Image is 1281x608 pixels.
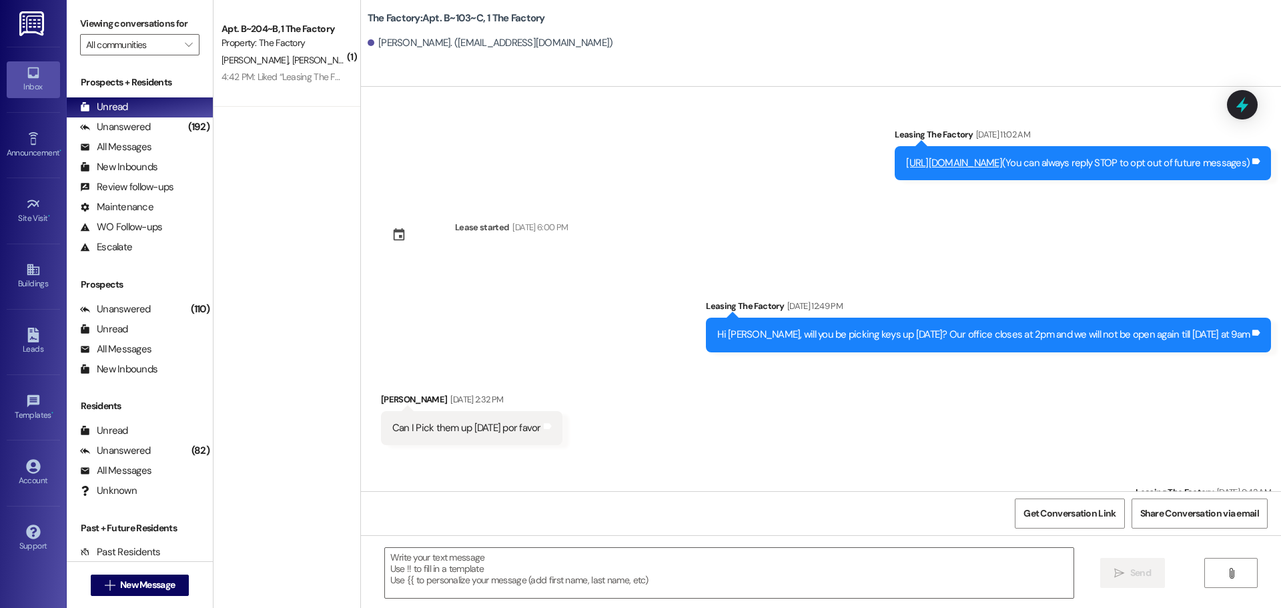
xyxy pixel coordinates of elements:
[80,160,157,174] div: New Inbounds
[7,455,60,491] a: Account
[455,220,510,234] div: Lease started
[1023,507,1116,521] span: Get Conversation Link
[80,362,157,376] div: New Inbounds
[80,240,132,254] div: Escalate
[1130,566,1151,580] span: Send
[80,180,173,194] div: Review follow-ups
[906,156,1250,170] div: (You can always reply STOP to opt out of future messages)
[187,299,213,320] div: (110)
[105,580,115,591] i: 
[67,399,213,413] div: Residents
[48,212,50,221] span: •
[1015,499,1124,529] button: Get Conversation Link
[7,193,60,229] a: Site Visit •
[67,521,213,535] div: Past + Future Residents
[368,36,613,50] div: [PERSON_NAME]. ([EMAIL_ADDRESS][DOMAIN_NAME])
[368,11,545,25] b: The Factory: Apt. B~103~C, 1 The Factory
[80,220,162,234] div: WO Follow-ups
[509,220,568,234] div: [DATE] 6:00 PM
[292,54,362,66] span: [PERSON_NAME]
[80,302,151,316] div: Unanswered
[784,299,843,313] div: [DATE] 12:49 PM
[80,100,128,114] div: Unread
[1140,507,1259,521] span: Share Conversation via email
[7,521,60,557] a: Support
[222,36,345,50] div: Property: The Factory
[80,545,161,559] div: Past Residents
[80,120,151,134] div: Unanswered
[7,324,60,360] a: Leads
[1136,485,1271,504] div: Leasing The Factory
[80,13,199,34] label: Viewing conversations for
[1100,558,1165,588] button: Send
[80,140,151,154] div: All Messages
[59,146,61,156] span: •
[895,127,1271,146] div: Leasing The Factory
[222,54,292,66] span: [PERSON_NAME]
[80,342,151,356] div: All Messages
[1132,499,1268,529] button: Share Conversation via email
[7,390,60,426] a: Templates •
[80,464,151,478] div: All Messages
[1226,568,1236,579] i: 
[51,408,53,418] span: •
[381,392,562,411] div: [PERSON_NAME]
[91,575,189,596] button: New Message
[188,440,213,461] div: (82)
[67,278,213,292] div: Prospects
[973,127,1030,141] div: [DATE] 11:02 AM
[80,200,153,214] div: Maintenance
[1114,568,1124,579] i: 
[67,75,213,89] div: Prospects + Residents
[1214,485,1271,499] div: [DATE] 9:42 AM
[7,258,60,294] a: Buildings
[706,299,1271,318] div: Leasing The Factory
[222,22,345,36] div: Apt. B~204~B, 1 The Factory
[717,328,1250,342] div: Hi [PERSON_NAME], will you be picking keys up [DATE]? Our office closes at 2pm and we will not be...
[80,444,151,458] div: Unanswered
[120,578,175,592] span: New Message
[906,156,1002,170] a: [URL][DOMAIN_NAME]
[80,424,128,438] div: Unread
[392,421,541,435] div: Can I Pick them up [DATE] por favor
[80,484,137,498] div: Unknown
[185,117,213,137] div: (192)
[86,34,178,55] input: All communities
[185,39,192,50] i: 
[447,392,503,406] div: [DATE] 2:32 PM
[7,61,60,97] a: Inbox
[19,11,47,36] img: ResiDesk Logo
[80,322,128,336] div: Unread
